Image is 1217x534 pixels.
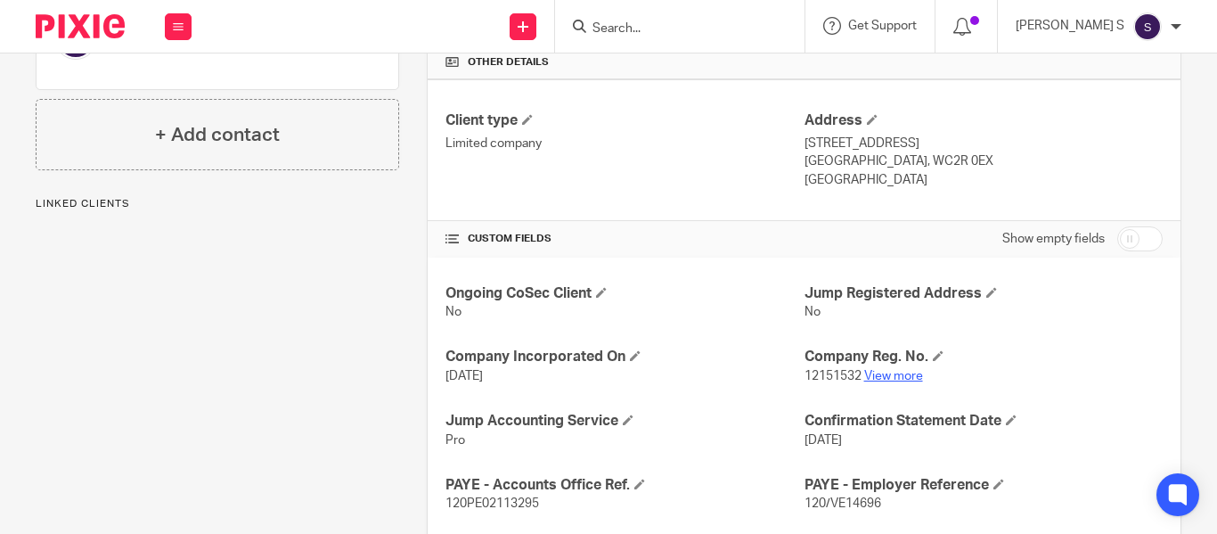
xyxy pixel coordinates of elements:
p: Limited company [445,135,804,152]
p: [PERSON_NAME] S [1016,17,1124,35]
h4: CUSTOM FIELDS [445,232,804,246]
span: Get Support [848,20,917,32]
span: No [445,306,461,318]
h4: Company Incorporated On [445,348,804,366]
span: Pro [445,434,465,447]
h4: Jump Accounting Service [445,412,804,431]
span: 12151532 [805,370,862,382]
label: Show empty fields [1002,230,1105,248]
span: 120/VE14696 [805,497,881,510]
p: [GEOGRAPHIC_DATA], WC2R 0EX [805,152,1163,170]
h4: PAYE - Accounts Office Ref. [445,476,804,495]
span: 120PE02113295 [445,497,539,510]
img: Pixie [36,14,125,38]
a: View more [864,370,923,382]
h4: PAYE - Employer Reference [805,476,1163,495]
h4: Company Reg. No. [805,348,1163,366]
img: svg%3E [1133,12,1162,41]
span: No [805,306,821,318]
p: Linked clients [36,197,399,211]
h4: + Add contact [155,121,280,149]
h4: Client type [445,111,804,130]
span: [DATE] [445,370,483,382]
input: Search [591,21,751,37]
span: [DATE] [805,434,842,447]
span: Other details [468,55,549,70]
h4: Confirmation Statement Date [805,412,1163,431]
p: [GEOGRAPHIC_DATA] [805,171,1163,189]
p: [STREET_ADDRESS] [805,135,1163,152]
h4: Address [805,111,1163,130]
h4: Ongoing CoSec Client [445,284,804,303]
h4: Jump Registered Address [805,284,1163,303]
